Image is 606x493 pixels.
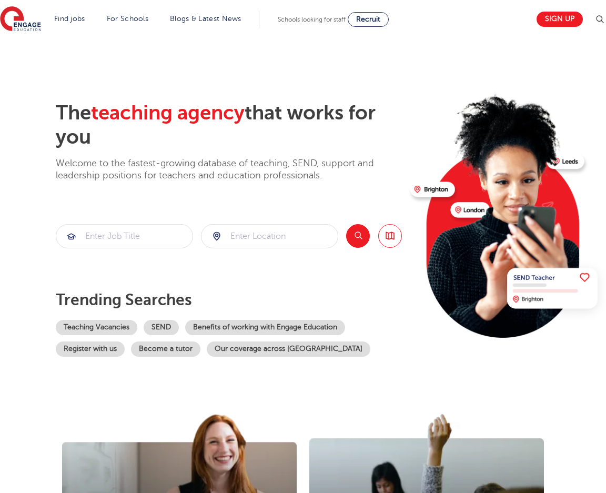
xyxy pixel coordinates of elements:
a: Benefits of working with Engage Education [185,320,345,335]
input: Submit [56,225,193,248]
h2: The that works for you [56,101,402,149]
div: Submit [56,224,193,248]
input: Submit [201,225,338,248]
a: Become a tutor [131,341,200,357]
a: Blogs & Latest News [170,15,241,23]
a: Teaching Vacancies [56,320,137,335]
span: teaching agency [91,102,245,124]
a: For Schools [107,15,148,23]
a: Our coverage across [GEOGRAPHIC_DATA] [207,341,370,357]
a: Recruit [348,12,389,27]
span: Schools looking for staff [278,16,346,23]
button: Search [346,224,370,248]
span: Recruit [356,15,380,23]
a: Find jobs [54,15,85,23]
a: Sign up [537,12,583,27]
p: Welcome to the fastest-growing database of teaching, SEND, support and leadership positions for t... [56,157,402,182]
div: Submit [201,224,338,248]
a: Register with us [56,341,125,357]
a: SEND [144,320,179,335]
p: Trending searches [56,290,402,309]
